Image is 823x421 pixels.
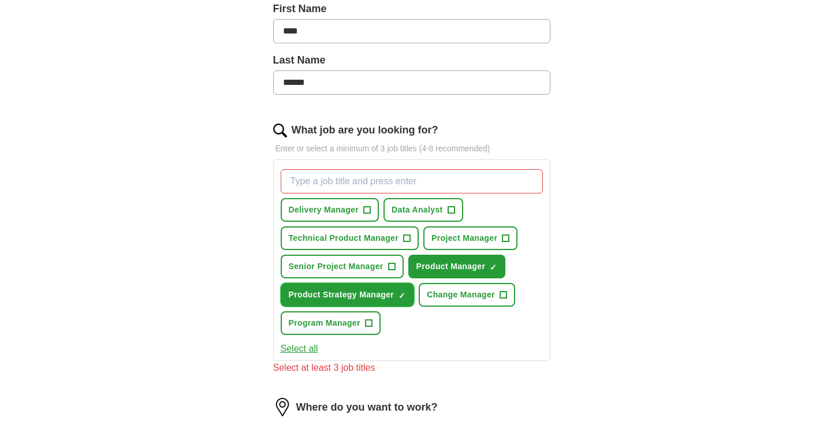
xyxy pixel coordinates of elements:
[431,232,497,244] span: Project Manager
[416,260,486,273] span: Product Manager
[292,122,438,138] label: What job are you looking for?
[289,260,383,273] span: Senior Project Manager
[281,311,381,335] button: Program Manager
[273,124,287,137] img: search.png
[399,291,405,300] span: ✓
[419,283,515,307] button: Change Manager
[289,204,359,216] span: Delivery Manager
[273,53,550,68] label: Last Name
[281,342,318,356] button: Select all
[392,204,443,216] span: Data Analyst
[289,232,399,244] span: Technical Product Manager
[281,283,415,307] button: Product Strategy Manager✓
[281,226,419,250] button: Technical Product Manager
[296,400,438,415] label: Where do you want to work?
[289,289,394,301] span: Product Strategy Manager
[273,143,550,155] p: Enter or select a minimum of 3 job titles (4-8 recommended)
[427,289,495,301] span: Change Manager
[273,361,550,375] div: Select at least 3 job titles
[490,263,497,272] span: ✓
[281,198,379,222] button: Delivery Manager
[408,255,506,278] button: Product Manager✓
[273,398,292,416] img: location.png
[281,169,543,193] input: Type a job title and press enter
[383,198,463,222] button: Data Analyst
[289,317,360,329] span: Program Manager
[273,1,550,17] label: First Name
[423,226,517,250] button: Project Manager
[281,255,404,278] button: Senior Project Manager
